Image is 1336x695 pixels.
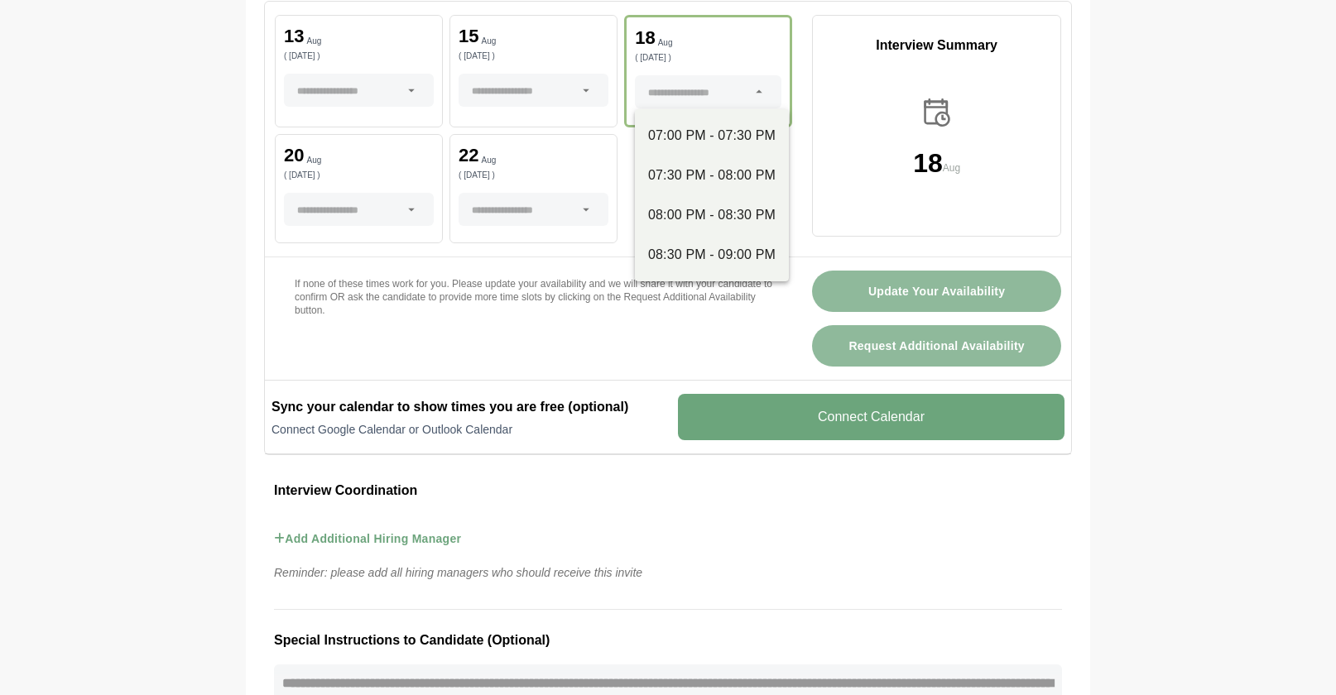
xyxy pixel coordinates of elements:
[648,205,776,225] div: 08:00 PM - 08:30 PM
[913,150,943,176] p: 18
[272,397,658,417] h2: Sync your calendar to show times you are free (optional)
[306,37,321,46] p: Aug
[482,37,497,46] p: Aug
[648,165,776,185] div: 07:30 PM - 08:00 PM
[635,54,781,62] p: ( [DATE] )
[274,630,1062,651] h3: Special Instructions to Candidate (Optional)
[459,146,478,165] p: 22
[459,171,608,180] p: ( [DATE] )
[813,36,1060,55] p: Interview Summary
[284,52,434,60] p: ( [DATE] )
[812,271,1061,312] button: Update Your Availability
[635,29,655,47] p: 18
[284,171,434,180] p: ( [DATE] )
[920,95,954,130] img: calender
[284,27,304,46] p: 13
[658,39,673,47] p: Aug
[264,563,1072,582] p: Reminder: please add all hiring managers who should receive this invite
[459,52,608,60] p: ( [DATE] )
[482,156,497,165] p: Aug
[284,146,304,165] p: 20
[648,126,776,146] div: 07:00 PM - 07:30 PM
[274,515,461,563] button: Add Additional Hiring Manager
[648,245,776,265] div: 08:30 PM - 09:00 PM
[272,421,658,438] p: Connect Google Calendar or Outlook Calendar
[943,160,960,176] p: Aug
[678,394,1064,440] v-button: Connect Calendar
[459,27,478,46] p: 15
[295,277,772,317] p: If none of these times work for you. Please update your availability and we will share it with yo...
[274,480,1062,501] h3: Interview Coordination
[812,325,1061,367] button: Request Additional Availability
[306,156,321,165] p: Aug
